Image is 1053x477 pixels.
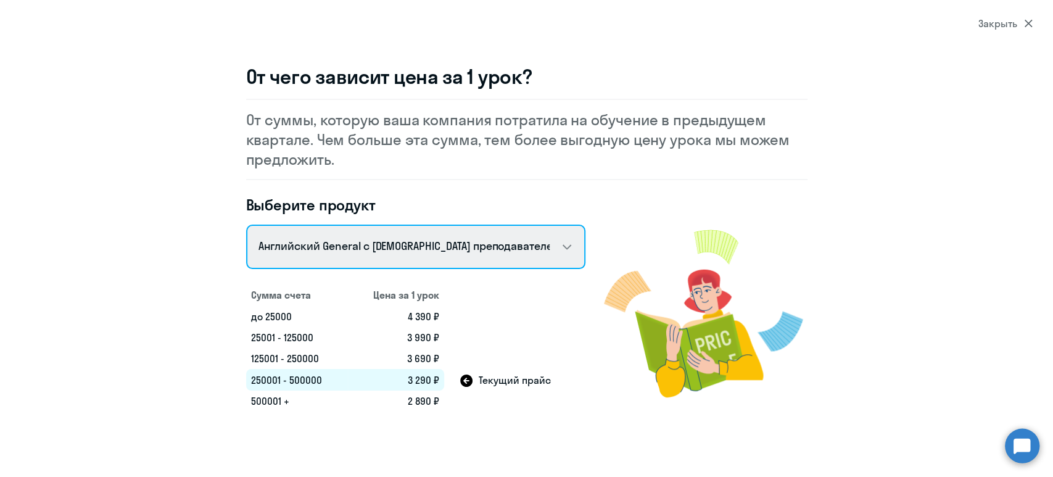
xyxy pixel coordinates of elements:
[246,110,807,169] p: От суммы, которую ваша компания потратила на обучение в предыдущем квартале. Чем больше эта сумма...
[246,369,349,391] td: 250001 - 500000
[348,306,444,327] td: 4 390 ₽
[246,348,349,369] td: 125001 - 250000
[348,327,444,348] td: 3 990 ₽
[348,391,444,412] td: 2 890 ₽
[348,348,444,369] td: 3 690 ₽
[246,64,807,89] h3: От чего зависит цена за 1 урок?
[246,195,585,215] h4: Выберите продукт
[444,369,585,391] td: Текущий прайс
[246,327,349,348] td: 25001 - 125000
[246,391,349,412] td: 500001 +
[246,284,349,306] th: Сумма счета
[978,16,1033,31] div: Закрыть
[348,284,444,306] th: Цена за 1 урок
[246,306,349,327] td: до 25000
[348,369,444,391] td: 3 290 ₽
[604,215,807,412] img: modal-image.png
